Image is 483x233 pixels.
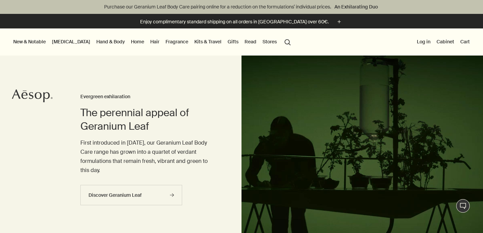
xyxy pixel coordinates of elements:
a: Kits & Travel [193,37,223,46]
h2: The perennial appeal of Geranium Leaf [80,106,214,133]
a: Fragrance [164,37,190,46]
a: Aesop [12,89,53,104]
a: [MEDICAL_DATA] [51,37,92,46]
a: An Exhilarating Duo [333,3,379,10]
button: Live-Support Chat [456,199,470,213]
button: Cart [459,37,471,46]
h3: Evergreen exhilaration [80,93,214,101]
p: First introduced in [DATE], our Geranium Leaf Body Care range has grown into a quartet of verdant... [80,138,214,175]
a: Gifts [226,37,240,46]
a: Discover Geranium Leaf [80,185,182,205]
button: Log in [416,37,432,46]
a: Hand & Body [95,37,126,46]
button: Stores [261,37,278,46]
nav: supplementary [416,28,471,56]
a: Hair [149,37,161,46]
a: Read [243,37,258,46]
button: New & Notable [12,37,47,46]
button: Enjoy complimentary standard shipping on all orders in [GEOGRAPHIC_DATA] over 60€. [140,18,343,26]
nav: primary [12,28,294,56]
button: Open search [282,35,294,48]
svg: Aesop [12,89,53,103]
a: Cabinet [435,37,456,46]
a: Home [130,37,146,46]
p: Purchase our Geranium Leaf Body Care pairing online for a reduction on the formulations’ individu... [7,3,476,10]
p: Enjoy complimentary standard shipping on all orders in [GEOGRAPHIC_DATA] over 60€. [140,18,329,25]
